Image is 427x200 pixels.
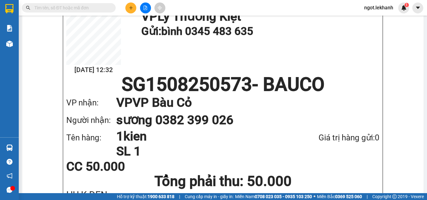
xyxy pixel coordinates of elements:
[285,131,379,144] div: Giá trị hàng gửi: 0
[404,3,409,7] sup: 1
[185,193,234,200] span: Cung cấp máy in - giấy in:
[26,6,30,10] span: search
[367,193,368,200] span: |
[116,111,367,129] h1: sương 0382 399 026
[117,193,174,200] span: Hỗ trợ kỹ thuật:
[7,187,13,193] span: message
[5,5,55,20] div: Lý Thường Kiệt
[66,114,116,127] div: Người nhận:
[6,144,13,151] img: warehouse-icon
[5,20,55,28] div: bình
[314,195,315,198] span: ⚪️
[125,2,136,13] button: plus
[140,2,151,13] button: file-add
[235,193,312,200] span: Miền Nam
[179,193,180,200] span: |
[154,2,165,13] button: aim
[60,20,110,29] div: 0382399026
[6,41,13,47] img: warehouse-icon
[158,6,162,10] span: aim
[129,6,133,10] span: plus
[392,194,397,199] span: copyright
[66,173,379,190] h1: Tổng phải thu: 50.000
[141,10,376,23] h1: VP Lý Thường Kiệt
[317,193,362,200] span: Miền Bắc
[5,28,55,37] div: 0345483635
[5,6,15,12] span: Gửi:
[359,4,398,12] span: ngot.lekhanh
[148,194,174,199] strong: 1900 633 818
[405,3,408,7] span: 1
[60,5,110,13] div: VP Bàu Cỏ
[415,5,421,11] span: caret-down
[59,42,68,48] span: CC :
[5,4,13,13] img: logo-vxr
[66,96,116,109] div: VP nhận:
[66,65,121,75] h2: [DATE] 12:32
[60,13,110,20] div: sương
[116,94,367,111] h1: VP VP Bàu Cỏ
[255,194,312,199] strong: 0708 023 035 - 0935 103 250
[401,5,407,11] img: icon-new-feature
[7,173,13,179] span: notification
[143,6,148,10] span: file-add
[141,23,376,40] h1: Gửi: bình 0345 483 635
[66,160,170,173] div: CC 50.000
[66,131,116,144] div: Tên hàng:
[412,2,423,13] button: caret-down
[116,144,285,159] h1: SL 1
[7,159,13,165] span: question-circle
[116,129,285,144] h1: 1kien
[66,190,379,200] div: HU K DEN
[59,40,111,49] div: 50.000
[6,25,13,32] img: solution-icon
[335,194,362,199] strong: 0369 525 060
[66,75,379,94] h1: SG1508250573 - BAUCO
[60,6,75,12] span: Nhận:
[34,4,108,11] input: Tìm tên, số ĐT hoặc mã đơn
